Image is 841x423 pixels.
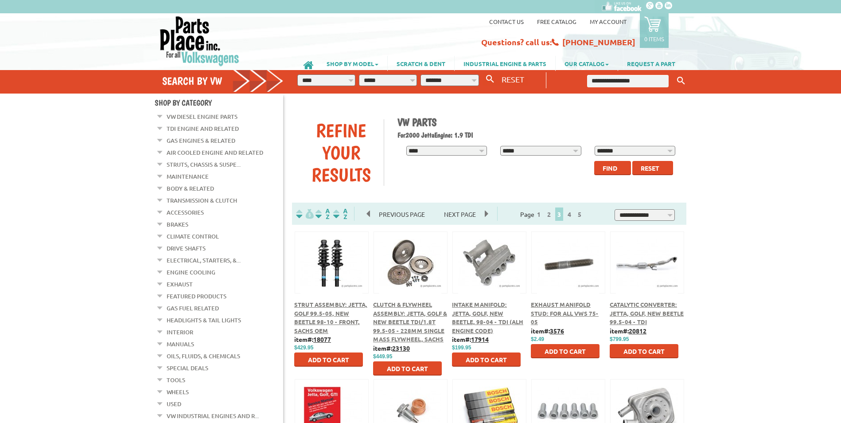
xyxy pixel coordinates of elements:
button: Keyword Search [674,74,688,88]
button: Add to Cart [610,344,678,358]
a: Manuals [167,338,194,350]
a: Air Cooled Engine and Related [167,147,263,158]
a: SCRATCH & DENT [388,56,454,71]
span: Add to Cart [466,356,507,364]
button: Add to Cart [294,352,363,367]
span: Previous Page [370,208,434,221]
h4: Search by VW [162,74,284,87]
span: 3 [555,208,563,221]
h2: 2000 Jetta [397,131,680,139]
a: Accessories [167,207,204,218]
span: Add to Cart [308,356,349,364]
a: Oils, Fluids, & Chemicals [167,350,240,362]
a: Interior [167,326,193,338]
u: 18077 [313,335,331,343]
a: 5 [576,210,584,218]
u: 20812 [629,327,646,335]
div: Refine Your Results [299,119,384,186]
button: Search By VW... [483,73,498,86]
b: item#: [294,335,331,343]
a: Engine Cooling [167,266,215,278]
a: Maintenance [167,171,209,182]
a: Gas Fuel Related [167,302,219,314]
span: $449.95 [373,353,392,360]
a: Tools [167,374,185,386]
a: VW Diesel Engine Parts [167,111,238,122]
span: For [397,131,405,139]
span: RESET [502,74,524,84]
a: Catalytic Converter: Jetta, Golf, New Beetle 99.5-04 - TDI [610,301,684,325]
button: Find [594,161,631,175]
a: Previous Page [367,210,435,218]
a: VW Industrial Engines and R... [167,410,259,422]
a: INDUSTRIAL ENGINE & PARTS [455,56,555,71]
button: Reset [632,161,673,175]
u: 17914 [471,335,489,343]
a: Headlights & Tail Lights [167,314,241,326]
button: RESET [498,73,528,86]
a: Featured Products [167,290,226,302]
span: $199.95 [452,345,471,351]
a: Exhaust [167,278,193,290]
button: Add to Cart [452,352,521,367]
h1: VW Parts [397,116,680,129]
span: Add to Cart [623,347,665,355]
img: Parts Place Inc! [159,16,240,67]
img: filterpricelow.svg [296,209,314,219]
a: Used [167,398,181,410]
a: Drive Shafts [167,243,206,254]
span: $2.49 [531,336,544,342]
b: item#: [610,327,646,335]
a: OUR CATALOG [556,56,618,71]
a: Contact us [489,18,524,25]
a: Strut Assembly: Jetta, Golf 99.5-05, New Beetle 98-10 - Front, Sachs OEM [294,301,367,334]
span: Reset [641,164,659,172]
a: Wheels [167,386,189,398]
u: 23130 [392,344,410,352]
b: item#: [452,335,489,343]
b: item#: [373,344,410,352]
a: My Account [590,18,627,25]
img: Sort by Sales Rank [331,209,349,219]
b: item#: [531,327,564,335]
button: Add to Cart [531,344,600,358]
a: Special Deals [167,362,208,374]
a: 1 [535,210,543,218]
a: TDI Engine and Related [167,123,239,134]
a: Struts, Chassis & Suspe... [167,159,241,170]
button: Add to Cart [373,361,442,376]
a: Transmission & Clutch [167,195,237,206]
img: Sort by Headline [314,209,331,219]
span: $799.95 [610,336,629,342]
a: Exhaust Manifold Stud: For All VWs 75-05 [531,301,599,325]
a: Intake Manifold: Jetta, Golf, New Beetle, 98-04 - TDI (ALH Engine Code) [452,301,523,334]
a: Body & Related [167,183,214,194]
span: Add to Cart [387,364,428,372]
div: Page [497,207,607,221]
a: Free Catalog [537,18,576,25]
h4: Shop By Category [155,98,283,107]
p: 0 items [644,35,664,43]
a: Climate Control [167,231,219,242]
span: Add to Cart [545,347,586,355]
a: 2 [545,210,553,218]
a: Clutch & Flywheel Assembly: Jetta, Golf & New Beetle TDI/1.8T 99.5-05 - 228mm Single Mass Flywhee... [373,301,447,343]
u: 3576 [550,327,564,335]
span: $429.95 [294,345,313,351]
span: Next Page [435,208,485,221]
span: Find [603,164,617,172]
a: REQUEST A PART [618,56,684,71]
a: Gas Engines & Related [167,135,235,146]
a: SHOP BY MODEL [318,56,387,71]
a: 0 items [640,13,669,48]
span: Engine: 1.9 TDI [434,131,473,139]
a: Brakes [167,219,188,230]
a: Electrical, Starters, &... [167,255,241,266]
a: 4 [565,210,573,218]
a: Next Page [435,210,485,218]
